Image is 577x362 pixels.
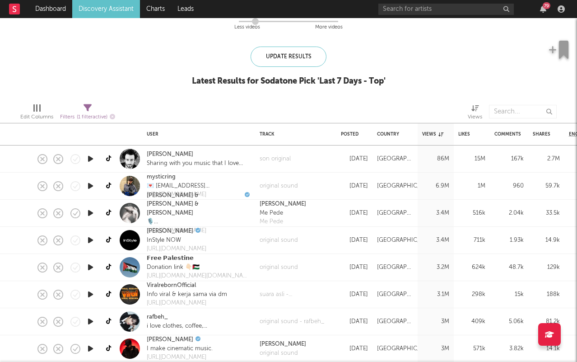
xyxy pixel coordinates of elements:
a: [URL][DOMAIN_NAME] [147,299,227,308]
div: [DATE] [341,289,368,300]
div: Likes [458,132,472,137]
a: son original [260,155,291,164]
div: 188k [533,289,560,300]
a: [URL][DOMAIN_NAME] [147,244,206,254]
div: 59.7k [533,181,560,192]
a: mysticring [147,173,176,182]
div: 2.7M [533,154,560,165]
a: [PERSON_NAME] & [PERSON_NAME] & [PERSON_NAME] [147,191,242,218]
div: 81.2k [533,316,560,327]
button: 79 [540,5,546,13]
div: original sound [260,263,298,272]
div: 86M [422,154,449,165]
a: ViralrebornOfficial [147,281,196,290]
div: [DATE] [341,154,368,165]
div: Latest Results for Sodatone Pick ' Last 7 Days - Top ' [192,76,386,87]
a: [PERSON_NAME] [147,335,193,344]
div: 3.1M [422,289,449,300]
div: Less videos [234,22,260,33]
div: 516k [458,208,485,219]
div: [PERSON_NAME] [260,200,306,209]
div: User [147,132,246,137]
div: More videos [315,22,343,33]
a: original sound [260,349,306,358]
div: Country [377,132,409,137]
div: Me Pede [260,209,306,218]
div: 624k [458,262,485,273]
div: 1M [458,181,485,192]
div: Comments [494,132,521,137]
div: 298k [458,289,485,300]
div: 6.9M [422,181,449,192]
div: [DATE] [341,316,368,327]
div: Edit Columns [20,100,53,127]
div: [GEOGRAPHIC_DATA] [377,154,413,165]
a: [PERSON_NAME] [147,150,193,159]
div: [DATE] [341,208,368,219]
a: original sound [260,182,298,191]
a: original sound - rafbeh_ [260,317,324,326]
div: [DATE] [341,343,368,354]
div: 167k [494,154,524,165]
div: [GEOGRAPHIC_DATA] [377,208,413,219]
div: suara asli - ViralrebornOfficial [260,290,332,299]
div: i love clothes, coffee, [GEOGRAPHIC_DATA], and ruzz :) [my insta is way cooler] [147,322,251,331]
div: Info viral & kerja sama via dm [147,290,227,299]
div: 15M [458,154,485,165]
div: 3.2M [422,262,449,273]
a: [URL][DOMAIN_NAME] [147,226,251,235]
a: rafbeh_ [147,313,168,322]
div: [GEOGRAPHIC_DATA] [377,262,413,273]
div: Track [260,132,327,137]
div: 571k [458,343,485,354]
a: original sound [260,236,298,245]
div: 14.1k [533,343,560,354]
div: Sharing with you music that I love 📩: [EMAIL_ADDRESS][DOMAIN_NAME] [147,159,251,168]
div: Views [468,112,482,122]
div: 2.04k [494,208,524,219]
a: [PERSON_NAME] [260,340,306,349]
div: [GEOGRAPHIC_DATA] [377,316,413,327]
div: 79 [543,2,550,9]
a: Me Pede [260,217,306,226]
div: Shares [533,132,550,137]
div: 129k [533,262,560,273]
div: 711k [458,235,485,246]
a: [PERSON_NAME] [147,227,193,236]
div: 409k [458,316,485,327]
a: [URL][DOMAIN_NAME] [147,353,213,362]
div: 💌 [EMAIL_ADDRESS][DOMAIN_NAME] audios: @alphaaudios | serv ↓ [147,182,251,191]
div: 33.5k [533,208,560,219]
div: [GEOGRAPHIC_DATA] [377,343,438,354]
div: 3M [422,343,449,354]
input: Search... [489,105,557,118]
div: 3.4M [422,208,449,219]
div: 960 [494,181,524,192]
div: 48.7k [494,262,524,273]
a: [PERSON_NAME]Me Pede [260,200,306,217]
div: [GEOGRAPHIC_DATA] [377,181,438,192]
div: [GEOGRAPHIC_DATA] [377,235,438,246]
div: 14.9k [533,235,560,246]
div: [URL][DOMAIN_NAME][DOMAIN_NAME] [147,272,251,281]
span: ( 1 filter active) [77,115,107,120]
div: 3.4M [422,235,449,246]
div: Filters [60,112,115,123]
div: [DATE] [341,181,368,192]
div: Update Results [251,47,326,67]
div: 🎙️ 🎧 Ouve meu som ↓ [147,217,251,226]
div: [DATE] [341,262,368,273]
div: I make cinematic music. [147,344,213,353]
input: Search for artists [378,4,514,15]
div: 5.06k [494,316,524,327]
div: Donation link 👇🏻🇵🇸 [147,263,251,272]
